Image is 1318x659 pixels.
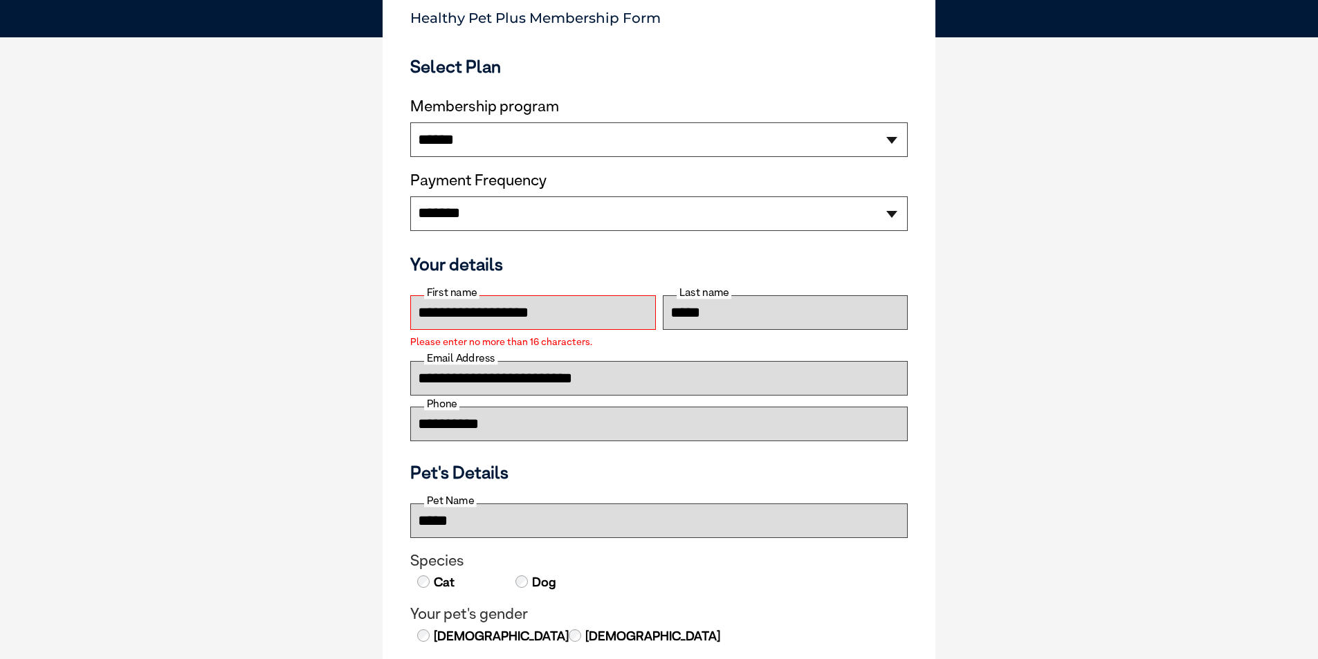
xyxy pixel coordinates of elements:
[410,254,908,275] h3: Your details
[410,337,656,346] label: Please enter no more than 16 characters.
[410,3,908,26] p: Healthy Pet Plus Membership Form
[424,352,497,364] label: Email Address
[405,462,913,483] h3: Pet's Details
[410,56,908,77] h3: Select Plan
[410,171,547,189] label: Payment Frequency
[410,605,908,623] legend: Your pet's gender
[424,398,459,410] label: Phone
[410,98,908,115] label: Membership program
[410,552,908,570] legend: Species
[424,286,479,299] label: First name
[677,286,731,299] label: Last name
